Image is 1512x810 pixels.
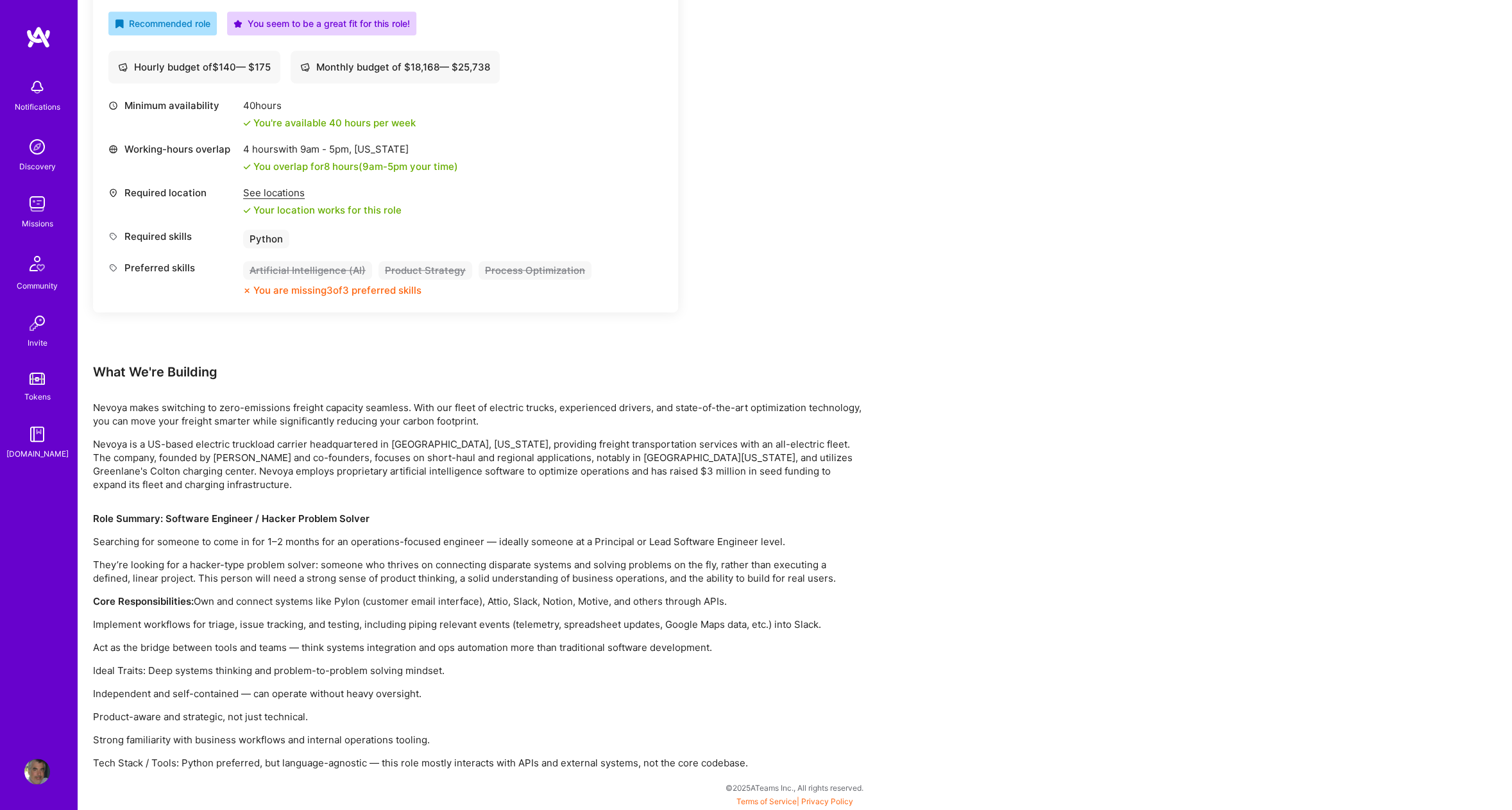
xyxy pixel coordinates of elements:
[22,248,53,279] img: Community
[298,143,354,155] span: 9am - 5pm ,
[19,160,56,173] div: Discovery
[17,279,58,292] div: Community
[108,186,237,199] div: Required location
[243,142,458,156] div: 4 hours with [US_STATE]
[300,60,490,74] div: Monthly budget of $ 18,168 — $ 25,738
[108,263,118,273] i: icon Tag
[362,160,407,173] span: 9am - 5pm
[93,512,370,525] strong: Role Summary: Software Engineer / Hacker Problem Solver
[108,99,237,112] div: Minimum availability
[24,421,50,447] img: guide book
[93,558,863,585] p: They’re looking for a hacker-type problem solver: someone who thrives on connecting disparate sys...
[243,261,372,280] div: Artificial Intelligence (AI)
[108,144,118,154] i: icon World
[253,283,421,297] div: You are missing 3 of 3 preferred skills
[115,17,210,30] div: Recommended role
[30,373,45,385] img: tokens
[243,230,289,248] div: Python
[28,336,47,350] div: Invite
[93,437,863,491] p: Nevoya is a US-based electric truckload carrier headquartered in [GEOGRAPHIC_DATA], [US_STATE], p...
[108,101,118,110] i: icon Clock
[93,618,863,631] p: Implement workflows for triage, issue tracking, and testing, including piping relevant events (te...
[253,160,458,173] div: You overlap for 8 hours ( your time)
[108,188,118,198] i: icon Location
[108,261,237,274] div: Preferred skills
[22,217,53,230] div: Missions
[243,99,416,112] div: 40 hours
[24,191,50,217] img: teamwork
[243,119,251,127] i: icon Check
[801,797,853,806] a: Privacy Policy
[93,595,194,607] strong: Core Responsibilities:
[118,60,271,74] div: Hourly budget of $ 140 — $ 175
[24,310,50,336] img: Invite
[378,261,472,280] div: Product Strategy
[93,595,863,608] p: Own and connect systems like Pylon (customer email interface), Attio, Slack, Notion, Motive, and ...
[736,797,797,806] a: Terms of Service
[243,186,402,199] div: See locations
[300,62,310,72] i: icon Cash
[243,203,402,217] div: Your location works for this role
[24,134,50,160] img: discovery
[93,733,863,747] p: Strong familiarity with business workflows and internal operations tooling.
[118,62,128,72] i: icon Cash
[93,664,863,677] p: Ideal Traits: Deep systems thinking and problem-to-problem solving mindset.
[108,230,237,243] div: Required skills
[234,17,410,30] div: You seem to be a great fit for this role!
[234,19,242,28] i: icon PurpleStar
[24,390,51,403] div: Tokens
[736,797,853,806] span: |
[243,287,251,294] i: icon CloseOrange
[93,401,863,428] p: Nevoya makes switching to zero-emissions freight capacity seamless. With our fleet of electric tr...
[243,116,416,130] div: You're available 40 hours per week
[108,232,118,241] i: icon Tag
[21,759,53,784] a: User Avatar
[24,759,50,784] img: User Avatar
[243,163,251,171] i: icon Check
[6,447,69,460] div: [DOMAIN_NAME]
[93,710,863,723] p: Product-aware and strategic, not just technical.
[115,19,124,28] i: icon RecommendedBadge
[93,535,863,548] p: Searching for someone to come in for 1–2 months for an operations-focused engineer — ideally some...
[24,74,50,100] img: bell
[93,687,863,700] p: Independent and self-contained — can operate without heavy oversight.
[26,26,51,49] img: logo
[108,142,237,156] div: Working-hours overlap
[479,261,591,280] div: Process Optimization
[93,641,863,654] p: Act as the bridge between tools and teams — think systems integration and ops automation more tha...
[93,756,863,770] p: Tech Stack / Tools: Python preferred, but language-agnostic — this role mostly interacts with API...
[243,207,251,214] i: icon Check
[15,100,60,114] div: Notifications
[93,364,863,380] div: What We're Building
[77,772,1512,804] div: © 2025 ATeams Inc., All rights reserved.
